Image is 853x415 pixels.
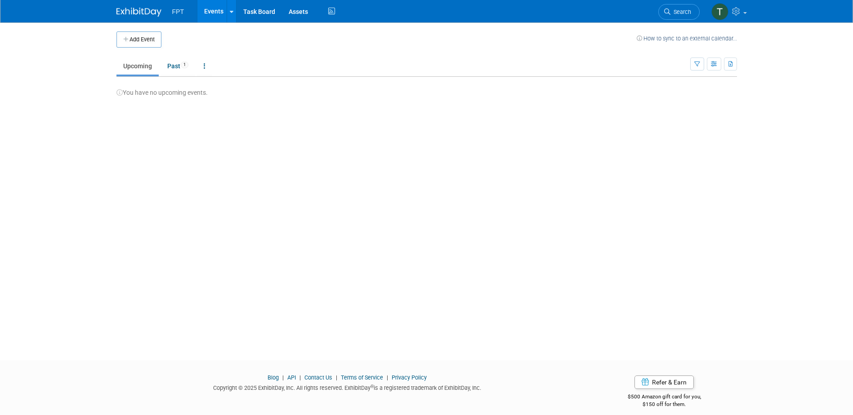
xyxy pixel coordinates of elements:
img: ExhibitDay [116,8,161,17]
a: Refer & Earn [634,375,694,389]
span: | [297,374,303,381]
div: $150 off for them. [592,401,737,408]
span: Search [670,9,691,15]
a: Privacy Policy [392,374,427,381]
a: Blog [268,374,279,381]
span: | [334,374,339,381]
a: Search [658,4,700,20]
a: API [287,374,296,381]
div: $500 Amazon gift card for you, [592,387,737,408]
span: FPT [172,8,184,15]
a: Past1 [161,57,195,75]
span: | [280,374,286,381]
sup: ® [371,384,374,389]
span: | [384,374,390,381]
a: How to sync to an external calendar... [637,35,737,42]
a: Upcoming [116,57,159,75]
a: Terms of Service [341,374,383,381]
img: Tiffany Stewart [711,3,728,20]
span: 1 [181,62,188,68]
div: Copyright © 2025 ExhibitDay, Inc. All rights reserved. ExhibitDay is a registered trademark of Ex... [116,382,579,392]
a: Contact Us [304,374,332,381]
button: Add Event [116,31,161,48]
span: You have no upcoming events. [116,89,208,96]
